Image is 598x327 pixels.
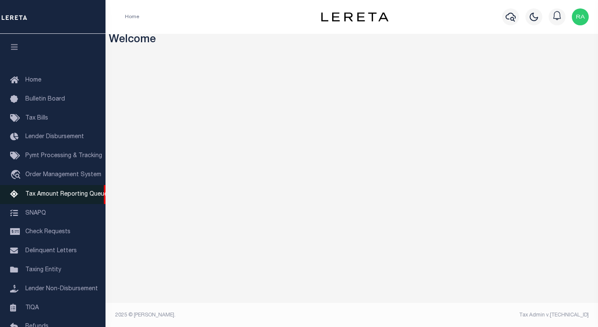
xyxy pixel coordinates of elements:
[25,305,39,311] span: TIQA
[25,115,48,121] span: Tax Bills
[25,77,41,83] span: Home
[125,13,139,21] li: Home
[25,134,84,140] span: Lender Disbursement
[25,286,98,292] span: Lender Non-Disbursement
[10,170,24,181] i: travel_explore
[25,229,70,235] span: Check Requests
[109,311,352,319] div: 2025 © [PERSON_NAME].
[109,34,595,47] h3: Welcome
[25,153,102,159] span: Pymt Processing & Tracking
[25,96,65,102] span: Bulletin Board
[358,311,589,319] div: Tax Admin v.[TECHNICAL_ID]
[25,191,108,197] span: Tax Amount Reporting Queue
[25,248,77,254] span: Delinquent Letters
[25,267,61,273] span: Taxing Entity
[25,172,101,178] span: Order Management System
[25,210,46,216] span: SNAPQ
[321,12,389,22] img: logo-dark.svg
[572,8,589,25] img: svg+xml;base64,PHN2ZyB4bWxucz0iaHR0cDovL3d3dy53My5vcmcvMjAwMC9zdmciIHBvaW50ZXItZXZlbnRzPSJub25lIi...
